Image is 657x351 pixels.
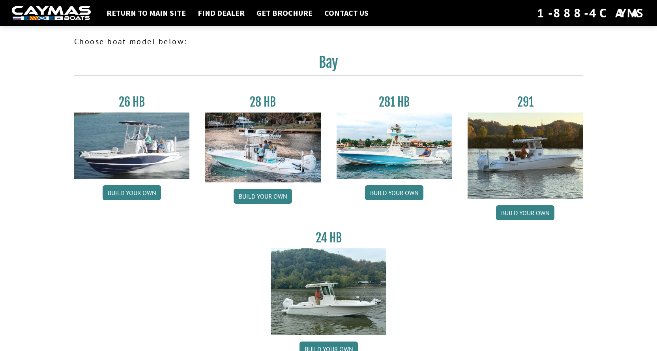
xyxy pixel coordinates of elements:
[205,113,321,182] img: 28_hb_thumbnail_for_caymas_connect.jpg
[468,113,583,199] img: 291_Thumbnail.jpg
[337,95,452,109] h3: 281 HB
[365,185,423,200] a: Build your own
[496,205,554,220] a: Build your own
[337,113,452,179] img: 28-hb-twin.jpg
[468,95,583,109] h3: 291
[74,95,190,109] h3: 26 HB
[234,189,292,204] a: Build your own
[271,231,386,245] h3: 24 HB
[271,248,386,335] img: 24_HB_thumbnail.jpg
[74,54,583,76] h2: Bay
[194,8,249,18] a: Find Dealer
[103,185,161,200] a: Build your own
[12,6,91,21] img: white-logo-c9c8dbefe5ff5ceceb0f0178aa75bf4bb51f6bca0971e226c86eb53dfe498488.png
[74,113,190,179] img: 26_new_photo_resized.jpg
[74,36,583,47] p: Choose boat model below:
[320,8,372,18] a: Contact Us
[537,4,645,22] div: 1-888-4CAYMAS
[103,8,190,18] a: Return to main site
[253,8,316,18] a: Get Brochure
[205,95,321,109] h3: 28 HB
